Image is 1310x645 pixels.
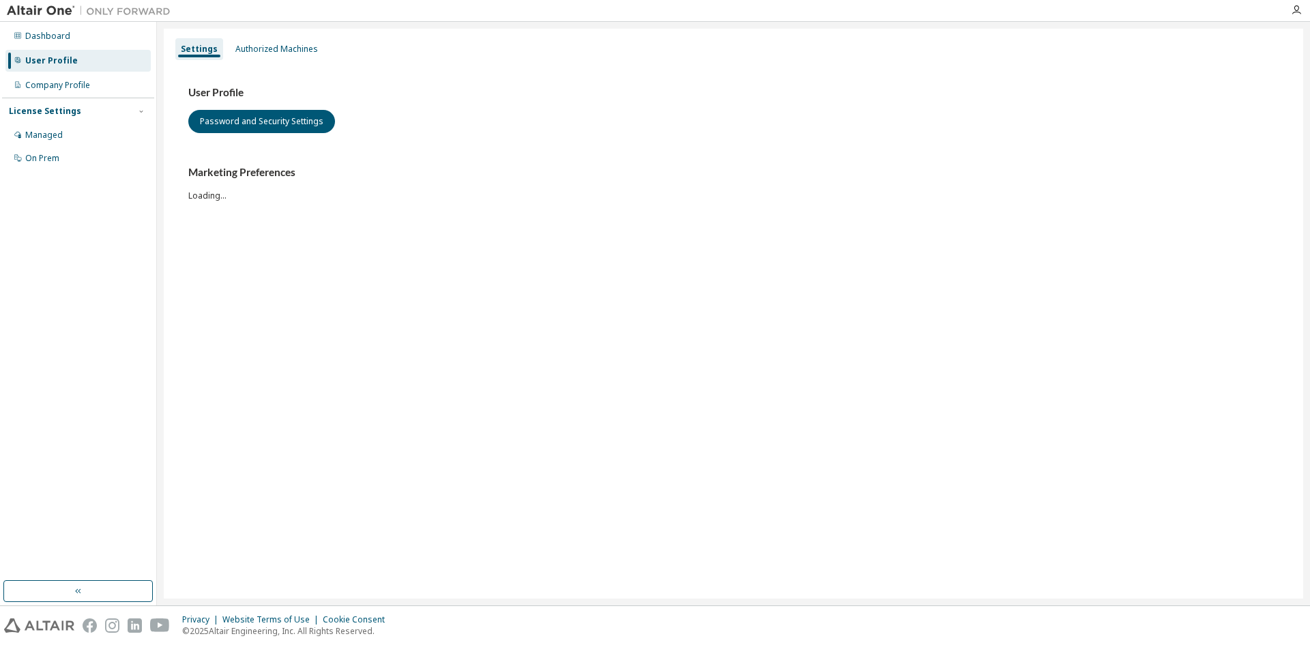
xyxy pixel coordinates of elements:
div: Company Profile [25,80,90,91]
div: Website Terms of Use [222,614,323,625]
div: Loading... [188,166,1279,201]
img: linkedin.svg [128,618,142,633]
div: Privacy [182,614,222,625]
div: Dashboard [25,31,70,42]
img: altair_logo.svg [4,618,74,633]
div: On Prem [25,153,59,164]
div: Cookie Consent [323,614,393,625]
img: youtube.svg [150,618,170,633]
h3: User Profile [188,86,1279,100]
h3: Marketing Preferences [188,166,1279,180]
img: facebook.svg [83,618,97,633]
button: Password and Security Settings [188,110,335,133]
div: Settings [181,44,218,55]
p: © 2025 Altair Engineering, Inc. All Rights Reserved. [182,625,393,637]
div: Authorized Machines [235,44,318,55]
img: Altair One [7,4,177,18]
img: instagram.svg [105,618,119,633]
div: User Profile [25,55,78,66]
div: Managed [25,130,63,141]
div: License Settings [9,106,81,117]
